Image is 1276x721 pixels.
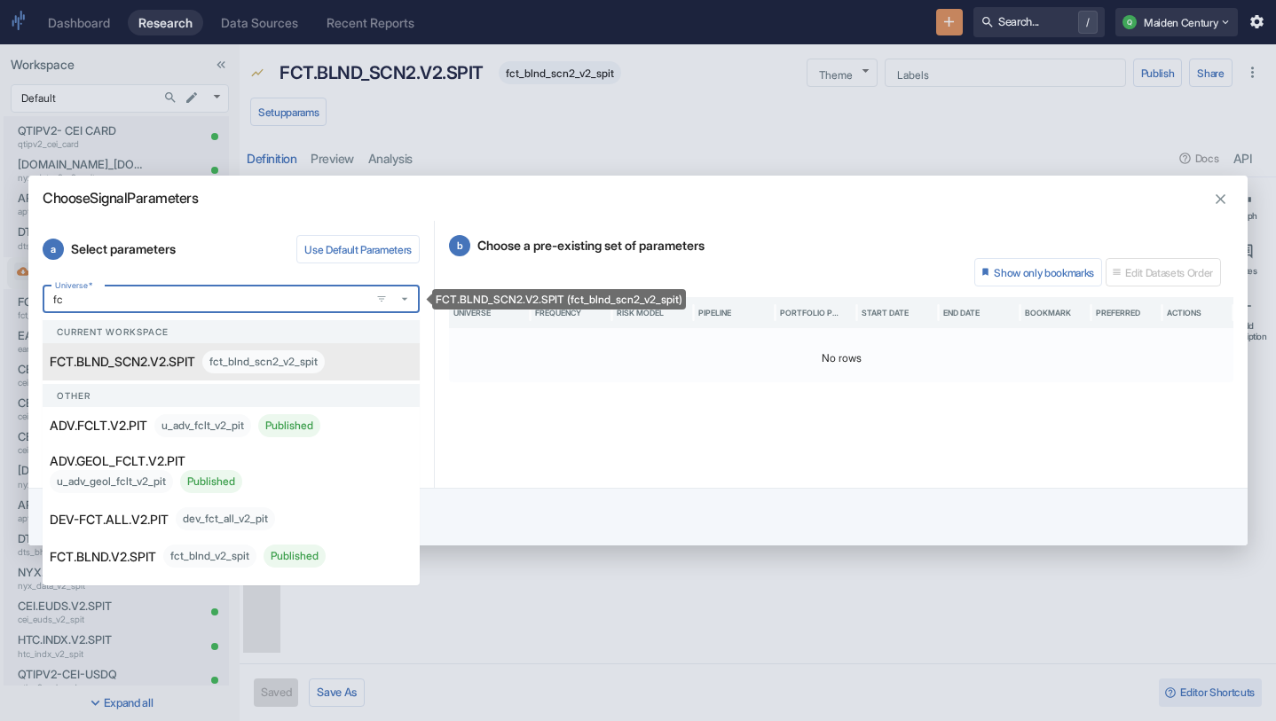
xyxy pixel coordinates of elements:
[449,329,1233,388] div: No rows
[43,239,64,260] span: a
[43,320,420,343] div: Current workspace
[582,306,595,318] button: Sort
[1025,308,1071,317] div: Bookmark
[43,285,420,313] span: FCT.BLND_SCN2.V2.SPIT (fct_blnd_scn2_v2_spit)
[55,279,93,291] label: Universe
[50,547,156,566] p: FCT.BLND.V2.SPIT
[910,306,922,318] button: Sort
[981,306,993,318] button: Sort
[372,289,392,310] button: open filters
[43,384,420,407] div: Other
[1096,308,1140,317] div: Preferred
[296,235,420,263] button: Use Default Parameters
[50,510,169,529] p: DEV-FCT.ALL.V2.PIT
[432,289,686,310] div: FCT.BLND_SCN2.V2.SPIT (fct_blnd_scn2_v2_spit)
[862,308,909,317] div: Start Date
[50,451,185,470] p: ADV.GEOL_FCLT.V2.PIT
[617,308,664,317] div: Risk Model
[1167,308,1201,317] div: Actions
[449,235,470,256] span: b
[732,306,744,318] button: Sort
[535,308,581,317] div: Frequency
[50,416,147,435] p: ADV.FCLT.V2.PIT
[50,352,195,371] p: FCT.BLND_SCN2.V2.SPIT
[840,306,853,318] button: Sort
[492,306,504,318] button: Sort
[698,308,731,317] div: Pipeline
[665,306,677,318] button: Sort
[943,308,980,317] div: End Date
[28,176,1248,207] h2: Choose Signal Parameters
[453,308,491,317] div: Universe
[780,308,839,317] div: Portfolio Pipeline
[974,258,1102,286] button: Show only bookmarks
[449,235,1233,256] p: Choose a pre-existing set of parameters
[43,235,296,263] p: Select parameters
